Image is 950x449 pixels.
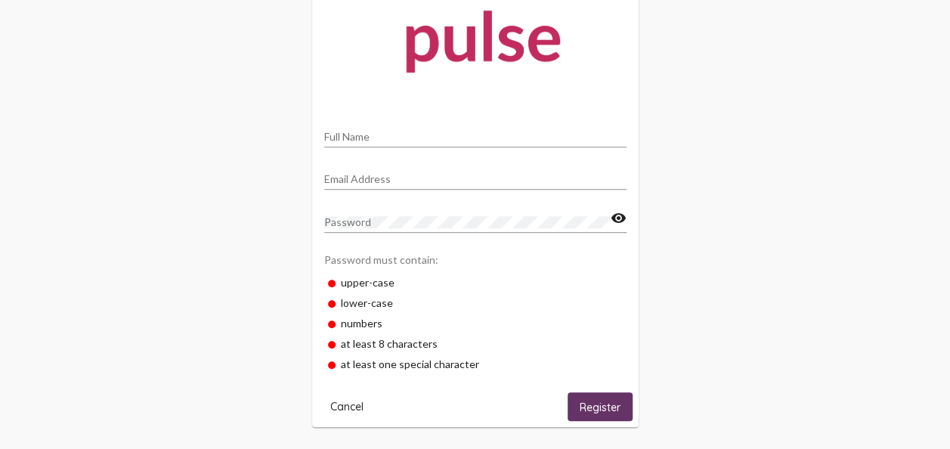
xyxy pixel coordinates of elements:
div: Password must contain: [324,246,627,272]
div: numbers [324,313,627,333]
span: Cancel [330,400,364,413]
mat-icon: visibility [611,209,627,228]
span: Register [580,401,620,414]
div: at least one special character [324,354,627,374]
button: Register [568,392,633,420]
div: upper-case [324,272,627,293]
div: at least 8 characters [324,333,627,354]
div: lower-case [324,293,627,313]
button: Cancel [318,392,376,420]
